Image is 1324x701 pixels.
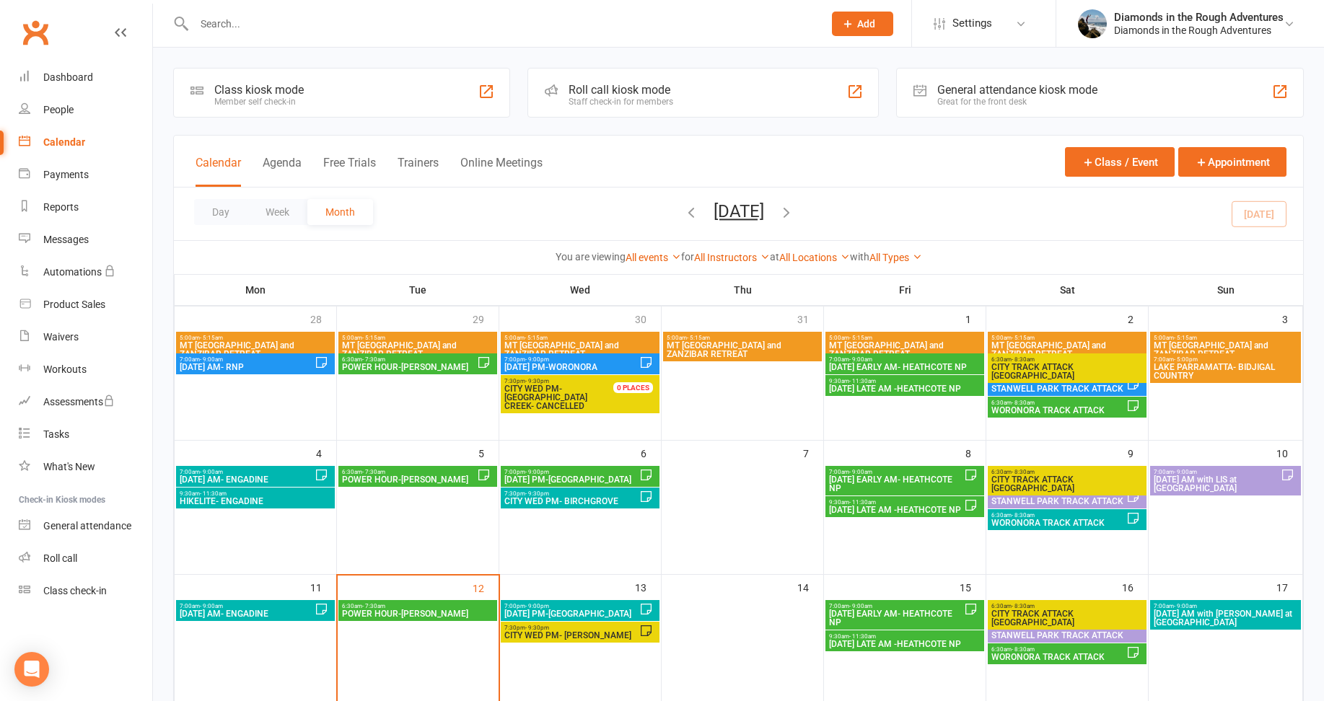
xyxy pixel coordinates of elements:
[1153,609,1298,627] span: [DATE] AM with [PERSON_NAME] at [GEOGRAPHIC_DATA]
[828,506,964,514] span: [DATE] LATE AM -HEATHCOTE NP
[525,625,549,631] span: - 9:30pm
[504,335,657,341] span: 5:00am
[1114,11,1284,24] div: Diamonds in the Rough Adventures
[19,321,152,353] a: Waivers
[504,625,639,631] span: 7:30pm
[247,199,307,225] button: Week
[662,275,824,305] th: Thu
[1153,475,1281,493] span: [DATE] AM with LIS at [GEOGRAPHIC_DATA]
[200,356,223,363] span: - 9:00am
[14,652,49,687] div: Open Intercom Messenger
[43,201,79,213] div: Reports
[991,609,1144,627] span: CITY TRACK ATTACK [GEOGRAPHIC_DATA]
[362,469,385,475] span: - 7:30am
[1012,469,1035,475] span: - 8:30am
[991,497,1126,506] span: STANWELL PARK TRACK ATTACK
[849,633,876,640] span: - 11:30am
[991,603,1144,609] span: 6:30am
[341,469,477,475] span: 6:30am
[190,14,813,34] input: Search...
[1153,335,1298,341] span: 5:00am
[43,299,105,310] div: Product Sales
[19,256,152,288] a: Automations
[803,441,823,464] div: 7
[1153,363,1298,380] span: LAKE PARRAMATTA- BIDJIGAL COUNTRY
[937,83,1097,97] div: General attendance kiosk mode
[341,603,494,609] span: 6:30am
[43,585,107,596] div: Class check-in
[341,356,477,363] span: 6:30am
[828,603,964,609] span: 7:00am
[460,156,543,187] button: Online Meetings
[179,363,315,371] span: [DATE] AM- RNP
[1149,275,1303,305] th: Sun
[991,512,1126,519] span: 6:30am
[504,631,639,640] span: CITY WED PM- [PERSON_NAME]
[1078,9,1107,38] img: thumb_image1543975352.png
[341,363,477,371] span: POWER HOUR-[PERSON_NAME]
[1128,441,1148,464] div: 9
[43,428,69,440] div: Tasks
[1012,356,1035,363] span: - 8:30am
[1012,400,1035,406] span: - 8:30am
[307,199,373,225] button: Month
[525,335,548,341] span: - 5:15am
[635,575,661,599] div: 13
[1174,356,1198,363] span: - 5:00pm
[1128,307,1148,330] div: 2
[991,475,1144,493] span: CITY TRACK ATTACK [GEOGRAPHIC_DATA]
[828,356,981,363] span: 7:00am
[770,251,779,263] strong: at
[1174,335,1197,341] span: - 5:15am
[473,307,499,330] div: 29
[504,497,639,506] span: CITY WED PM- BIRCHGROVE
[179,497,332,506] span: HIKELITE- ENGADINE
[1114,24,1284,37] div: Diamonds in the Rough Adventures
[504,384,587,402] span: CITY WED PM- [GEOGRAPHIC_DATA]
[19,191,152,224] a: Reports
[504,341,657,358] span: MT [GEOGRAPHIC_DATA] and ZANZIBAR RETREAT
[1012,646,1035,653] span: - 8:30am
[504,378,631,384] span: 7:30pm
[504,603,639,609] span: 7:00pm
[991,363,1144,380] span: CITY TRACK ATTACK [GEOGRAPHIC_DATA]
[991,646,1126,653] span: 6:30am
[832,12,893,36] button: Add
[797,307,823,330] div: 31
[19,288,152,321] a: Product Sales
[504,490,639,497] span: 7:30pm
[341,475,477,484] span: POWER HOUR-[PERSON_NAME]
[19,451,152,483] a: What's New
[525,356,549,363] span: - 9:00pm
[1012,335,1035,341] span: - 5:15am
[43,136,85,148] div: Calendar
[504,384,631,410] span: CREEK- CANCELLED
[179,475,315,484] span: [DATE] AM- ENGADINE
[952,7,992,40] span: Settings
[1153,603,1298,609] span: 7:00am
[263,156,302,187] button: Agenda
[991,631,1144,640] span: STANWELL PARK TRACK ATTACK
[1174,603,1197,609] span: - 9:00am
[19,542,152,575] a: Roll call
[828,640,981,648] span: [DATE] LATE AM -HEATHCOTE NP
[179,335,332,341] span: 5:00am
[499,275,662,305] th: Wed
[362,603,385,609] span: - 7:30am
[1153,469,1281,475] span: 7:00am
[214,97,304,107] div: Member self check-in
[1012,603,1035,609] span: - 8:30am
[849,378,876,384] span: - 11:30am
[687,335,710,341] span: - 5:15am
[200,469,223,475] span: - 9:00am
[1276,575,1302,599] div: 17
[991,335,1144,341] span: 5:00am
[478,441,499,464] div: 5
[635,307,661,330] div: 30
[626,252,681,263] a: All events
[965,441,986,464] div: 8
[1282,307,1302,330] div: 3
[19,224,152,256] a: Messages
[828,469,964,475] span: 7:00am
[19,61,152,94] a: Dashboard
